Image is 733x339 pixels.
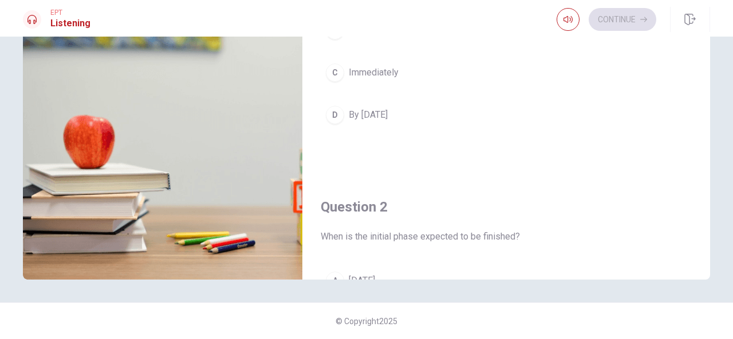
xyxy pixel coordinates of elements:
span: [DATE] [349,274,375,288]
span: By [DATE] [349,108,388,122]
span: When is the initial phase expected to be finished? [321,230,692,244]
h4: Question 2 [321,198,692,216]
span: © Copyright 2025 [336,317,397,326]
button: CImmediately [321,58,692,87]
div: A [326,272,344,290]
div: D [326,106,344,124]
div: C [326,63,344,82]
h1: Listening [50,17,90,30]
span: EPT [50,9,90,17]
span: Immediately [349,66,399,79]
button: A[DATE] [321,266,692,295]
img: Asking for a Project Update [23,1,302,280]
button: DBy [DATE] [321,101,692,129]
